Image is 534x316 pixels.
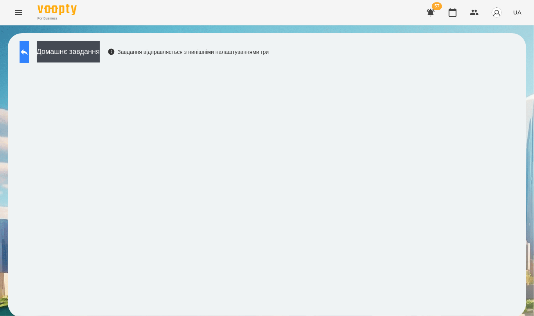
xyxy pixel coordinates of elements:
[432,2,442,10] span: 57
[38,4,77,15] img: Voopty Logo
[513,8,521,16] span: UA
[37,41,100,62] button: Домашнє завдання
[38,16,77,21] span: For Business
[491,7,502,18] img: avatar_s.png
[510,5,525,20] button: UA
[108,48,269,56] div: Завдання відправляється з нинішніми налаштуваннями гри
[9,3,28,22] button: Menu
